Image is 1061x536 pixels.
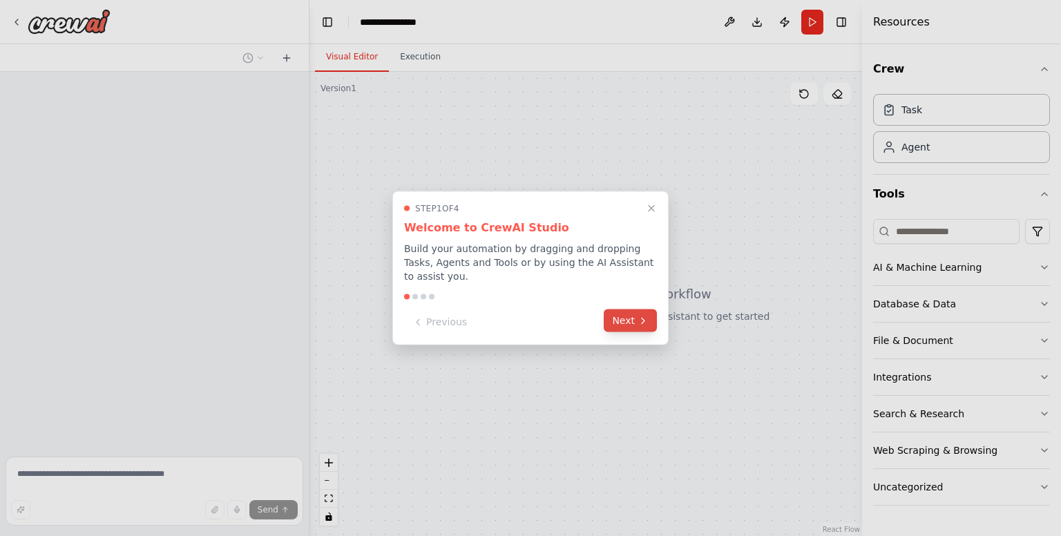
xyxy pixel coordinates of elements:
button: Close walkthrough [643,200,660,217]
p: Build your automation by dragging and dropping Tasks, Agents and Tools or by using the AI Assista... [404,242,657,283]
button: Hide left sidebar [318,12,337,32]
h3: Welcome to CrewAI Studio [404,220,657,236]
button: Next [604,309,657,332]
span: Step 1 of 4 [415,203,459,214]
button: Previous [404,311,475,334]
